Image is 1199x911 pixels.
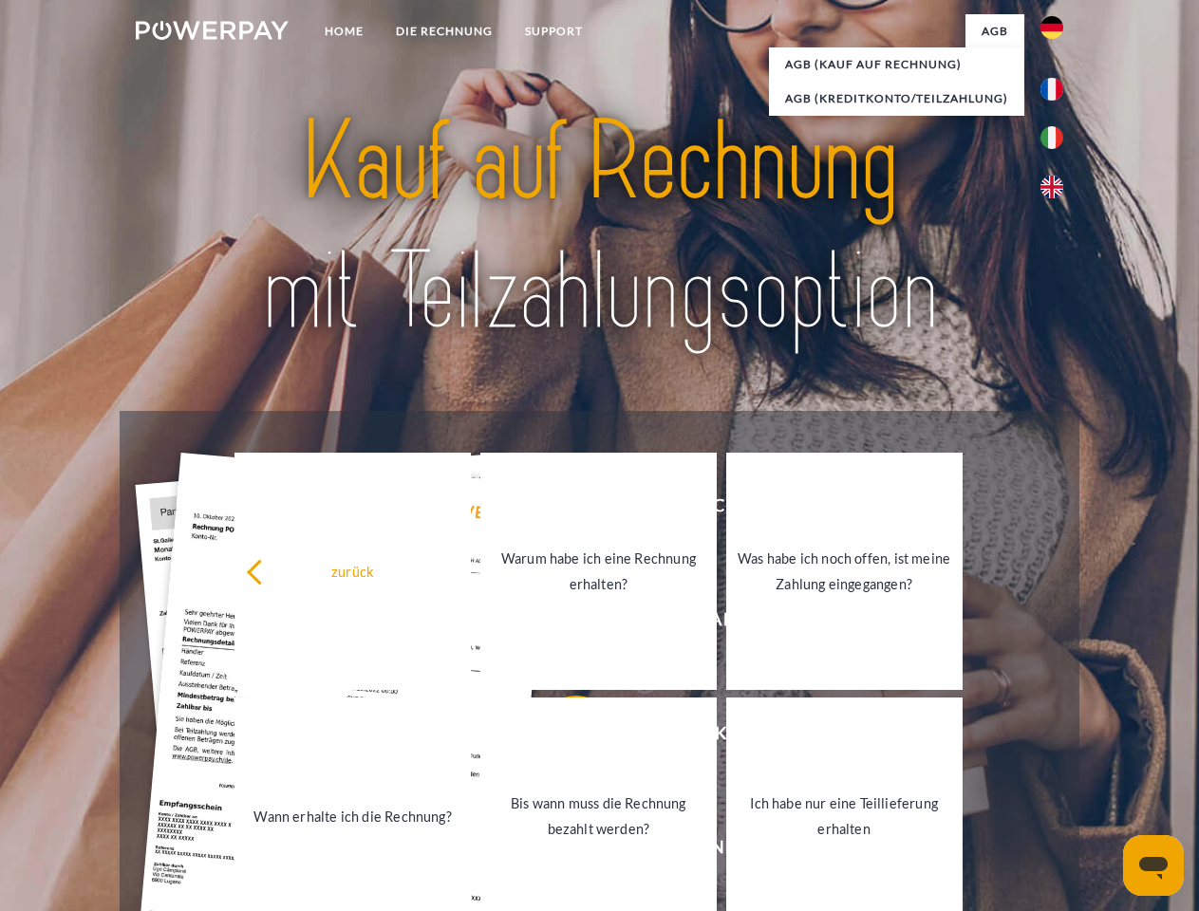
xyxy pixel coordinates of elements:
div: Warum habe ich eine Rechnung erhalten? [492,546,705,597]
a: agb [965,14,1024,48]
div: Ich habe nur eine Teillieferung erhalten [738,790,951,842]
img: fr [1040,78,1063,101]
div: Wann erhalte ich die Rechnung? [246,803,459,828]
a: SUPPORT [509,14,599,48]
div: Was habe ich noch offen, ist meine Zahlung eingegangen? [738,546,951,597]
iframe: Schaltfläche zum Öffnen des Messaging-Fensters [1123,835,1184,896]
a: Home [309,14,380,48]
img: en [1040,176,1063,198]
a: Was habe ich noch offen, ist meine Zahlung eingegangen? [726,453,963,690]
img: logo-powerpay-white.svg [136,21,289,40]
a: AGB (Kauf auf Rechnung) [769,47,1024,82]
a: AGB (Kreditkonto/Teilzahlung) [769,82,1024,116]
a: DIE RECHNUNG [380,14,509,48]
img: it [1040,126,1063,149]
div: zurück [246,558,459,584]
img: de [1040,16,1063,39]
div: Bis wann muss die Rechnung bezahlt werden? [492,790,705,842]
img: title-powerpay_de.svg [181,91,1018,363]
